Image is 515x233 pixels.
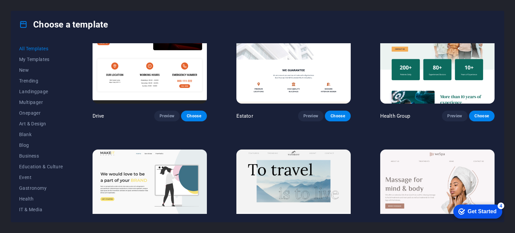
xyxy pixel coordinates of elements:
[154,111,180,121] button: Preview
[20,7,49,13] div: Get Started
[298,111,324,121] button: Preview
[19,185,63,191] span: Gastronomy
[19,196,63,201] span: Health
[303,113,318,119] span: Preview
[19,164,63,169] span: Education & Culture
[19,193,63,204] button: Health
[19,153,63,159] span: Business
[19,89,63,94] span: Landingpage
[19,108,63,118] button: Onepager
[19,65,63,75] button: New
[50,1,56,8] div: 4
[330,113,345,119] span: Choose
[19,86,63,97] button: Landingpage
[181,111,207,121] button: Choose
[19,142,63,148] span: Blog
[19,75,63,86] button: Trending
[19,129,63,140] button: Blank
[19,100,63,105] span: Multipager
[19,161,63,172] button: Education & Culture
[19,19,108,30] h4: Choose a template
[19,121,63,126] span: Art & Design
[19,97,63,108] button: Multipager
[380,113,410,119] p: Health Group
[186,113,201,119] span: Choose
[469,111,495,121] button: Choose
[19,43,63,54] button: All Templates
[19,140,63,151] button: Blog
[236,113,253,119] p: Estator
[160,113,174,119] span: Preview
[5,3,54,17] div: Get Started 4 items remaining, 20% complete
[19,207,63,212] span: IT & Media
[19,118,63,129] button: Art & Design
[19,175,63,180] span: Event
[19,110,63,116] span: Onepager
[447,113,462,119] span: Preview
[19,132,63,137] span: Blank
[19,54,63,65] button: My Templates
[93,113,104,119] p: Drive
[19,78,63,83] span: Trending
[325,111,350,121] button: Choose
[19,183,63,193] button: Gastronomy
[19,46,63,51] span: All Templates
[19,172,63,183] button: Event
[19,67,63,73] span: New
[19,57,63,62] span: My Templates
[442,111,467,121] button: Preview
[19,204,63,215] button: IT & Media
[19,151,63,161] button: Business
[474,113,489,119] span: Choose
